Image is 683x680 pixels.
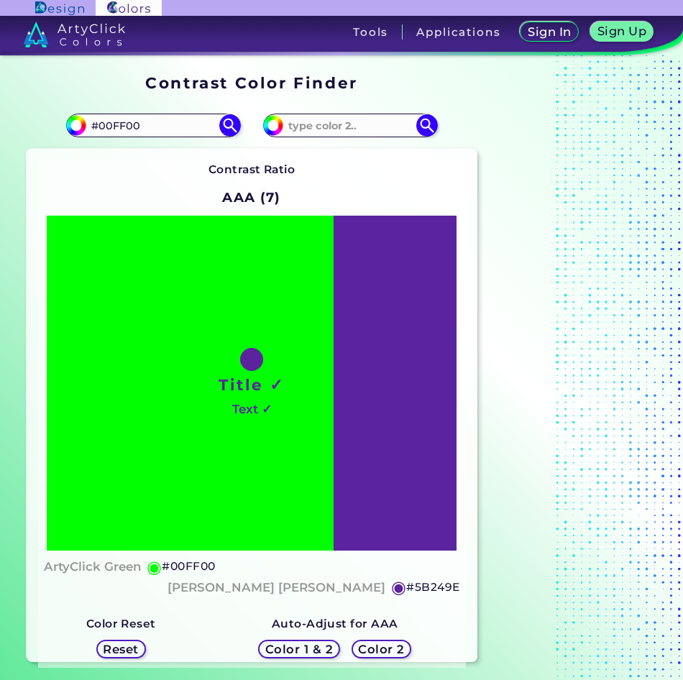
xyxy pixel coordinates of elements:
h4: Text ✓ [232,399,272,420]
a: Sign In [523,23,576,41]
strong: Contrast Ratio [208,162,295,176]
h5: Reset [105,643,137,654]
h5: Color 2 [360,643,402,654]
h5: Color 1 & 2 [268,643,329,654]
h5: ◉ [391,579,407,596]
img: icon search [416,114,438,136]
img: ArtyClick Design logo [35,1,83,15]
h1: Contrast Color Finder [145,72,357,93]
strong: Auto-Adjust for AAA [272,617,398,630]
h1: Title ✓ [219,374,285,395]
h4: ArtyClick Green [44,556,142,577]
h5: #5B249E [406,578,459,597]
h5: Sign In [530,27,569,37]
h4: [PERSON_NAME] [PERSON_NAME] [168,577,385,598]
h5: #00FF00 [162,557,215,576]
a: Sign Up [593,23,650,41]
h3: Tools [353,27,388,37]
h5: ◉ [147,559,162,576]
img: icon search [219,114,241,136]
strong: Color Reset [86,617,156,630]
iframe: Advertisement [483,69,663,668]
h2: AAA (7) [216,182,287,213]
h5: Sign Up [600,26,644,37]
img: logo_artyclick_colors_white.svg [24,22,125,47]
h3: Applications [416,27,500,37]
input: type color 2.. [283,116,417,135]
input: type color 1.. [86,116,220,135]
